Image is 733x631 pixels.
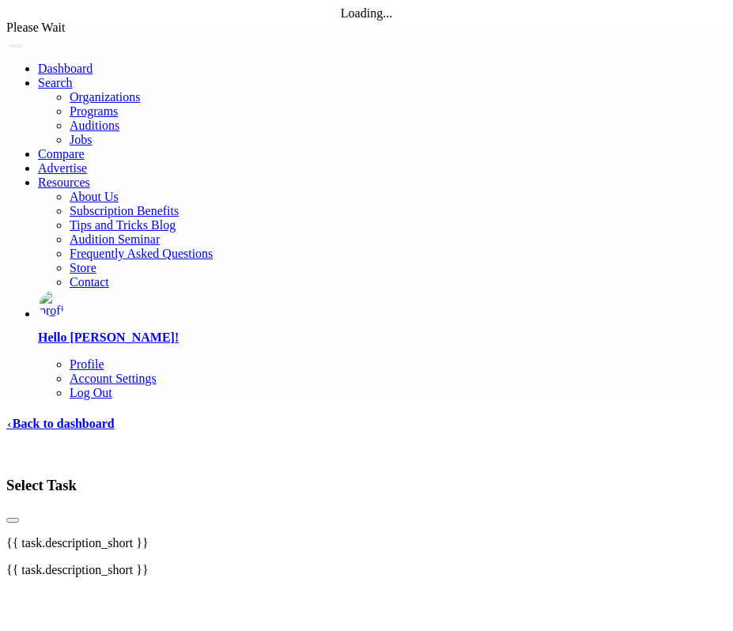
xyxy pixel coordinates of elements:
a: Account Settings [70,372,157,385]
img: profile picture [40,291,74,332]
a: Search [38,76,73,89]
h3: Select Task [6,477,727,494]
p: {{ task.description_short }} [6,563,727,577]
a: About Us [70,190,119,203]
a: Compare [38,147,85,161]
a: Frequently Asked Questions [70,247,213,260]
a: Profile [70,357,104,371]
a: Organizations [70,90,140,104]
a: Resources [38,176,90,189]
button: Toggle navigation [9,44,22,47]
ul: Resources [38,190,727,289]
p: {{ task.description_short }} [6,536,727,550]
a: Jobs [70,133,92,146]
span: Loading... [341,6,392,20]
a: Audition Seminar [70,232,160,246]
button: Close [6,518,19,523]
a: Dashboard [38,62,93,75]
a: Advertise [38,161,87,175]
a: Auditions [70,119,119,132]
a: Programs [70,104,118,118]
ul: Resources [38,357,727,400]
div: Please Wait [6,21,727,35]
a: Hello [PERSON_NAME]! [38,331,179,344]
ul: Resources [38,90,727,147]
a: Log Out [70,386,112,399]
a: Subscription Benefits [70,204,179,217]
a: Contact [70,275,109,289]
a: Store [70,261,96,274]
code: ‹ [6,418,13,430]
a: Tips and Tricks Blog [70,218,176,232]
a: ‹Back to dashboard [6,417,115,430]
